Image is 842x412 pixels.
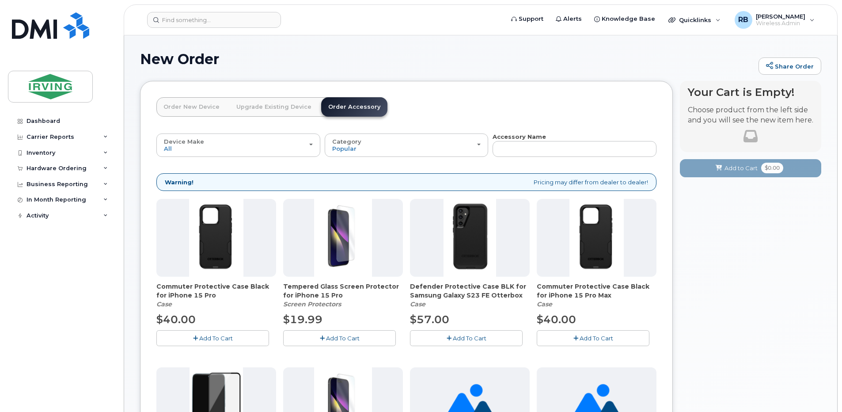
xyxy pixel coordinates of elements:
div: Commuter Protective Case Black for iPhone 15 Pro Max [537,282,656,309]
strong: Warning! [165,178,193,187]
img: MicrosoftTeams-image__10_.png [189,199,243,277]
span: $19.99 [283,313,322,326]
a: Order Accessory [321,97,387,117]
span: Defender Protective Case BLK for Samsung Galaxy S23 FE Otterbox [410,282,530,300]
a: Share Order [759,57,821,75]
button: Add To Cart [283,330,396,346]
span: $40.00 [156,313,196,326]
em: Screen Protectors [283,300,341,308]
a: Upgrade Existing Device [229,97,319,117]
span: Add To Cart [326,335,360,342]
h1: New Order [140,51,754,67]
span: Tempered Glass Screen Protector for iPhone 15 Pro [283,282,403,300]
span: $0.00 [761,163,783,173]
div: Pricing may differ from dealer to dealer! [156,173,656,191]
button: Add To Cart [537,330,649,346]
span: $57.00 [410,313,449,326]
span: Popular [332,145,357,152]
h4: Your Cart is Empty! [688,86,813,98]
em: Case [156,300,172,308]
span: Commuter Protective Case Black for iPhone 15 Pro [156,282,276,300]
span: Add To Cart [199,335,233,342]
button: Add To Cart [156,330,269,346]
img: MicrosoftTeams-image__13_.png [314,199,372,277]
span: $40.00 [537,313,576,326]
a: Order New Device [156,97,227,117]
span: All [164,145,172,152]
span: Device Make [164,138,204,145]
span: Add To Cart [453,335,486,342]
p: Choose product from the left side and you will see the new item here. [688,105,813,126]
em: Case [410,300,425,308]
button: Device Make All [156,134,320,156]
div: Defender Protective Case BLK for Samsung Galaxy S23 FE Otterbox [410,282,530,309]
img: MicrosoftTeams-image__10_.png [569,199,624,277]
span: Commuter Protective Case Black for iPhone 15 Pro Max [537,282,656,300]
em: Case [537,300,552,308]
span: Add to Cart [724,164,758,172]
button: Add To Cart [410,330,523,346]
div: Commuter Protective Case Black for iPhone 15 Pro [156,282,276,309]
strong: Accessory Name [493,133,546,140]
button: Add to Cart $0.00 [680,159,821,177]
span: Add To Cart [580,335,613,342]
img: image__13_.png [444,199,496,277]
span: Category [332,138,361,145]
div: Tempered Glass Screen Protector for iPhone 15 Pro [283,282,403,309]
button: Category Popular [325,134,489,156]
